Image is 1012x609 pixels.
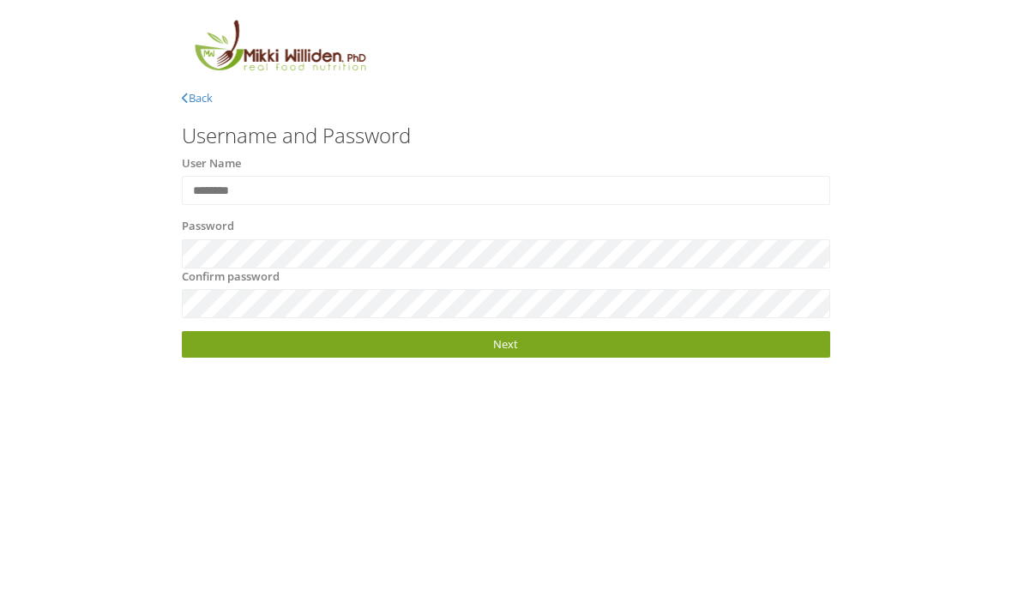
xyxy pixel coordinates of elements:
[182,124,831,147] h3: Username and Password
[182,155,241,172] label: User Name
[182,17,377,81] img: MikkiLogoMain.png
[182,268,280,286] label: Confirm password
[182,218,234,235] label: Password
[182,331,831,358] a: Next
[182,90,213,106] a: Back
